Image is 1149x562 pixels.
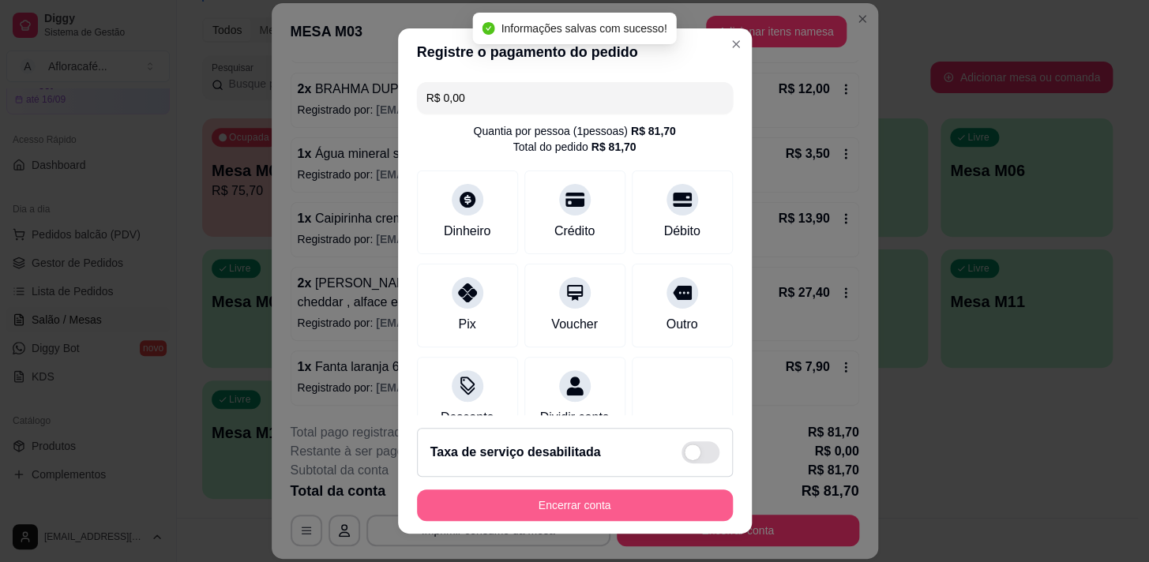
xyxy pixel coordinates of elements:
[723,32,749,57] button: Close
[430,443,601,462] h2: Taxa de serviço desabilitada
[513,139,636,155] div: Total do pedido
[482,22,494,35] span: check-circle
[458,315,475,334] div: Pix
[501,22,666,35] span: Informações salvas com sucesso!
[539,408,609,427] div: Dividir conta
[666,315,697,334] div: Outro
[441,408,494,427] div: Desconto
[551,315,598,334] div: Voucher
[631,123,676,139] div: R$ 81,70
[417,489,733,521] button: Encerrar conta
[473,123,675,139] div: Quantia por pessoa ( 1 pessoas)
[591,139,636,155] div: R$ 81,70
[554,222,595,241] div: Crédito
[426,82,723,114] input: Ex.: hambúrguer de cordeiro
[398,28,752,76] header: Registre o pagamento do pedido
[444,222,491,241] div: Dinheiro
[663,222,700,241] div: Débito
